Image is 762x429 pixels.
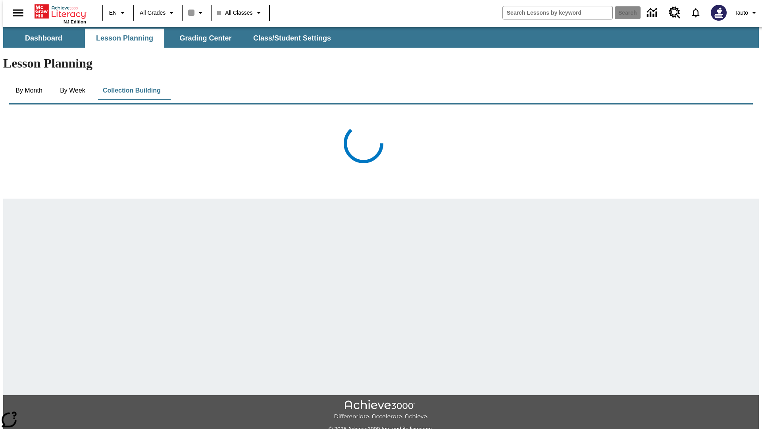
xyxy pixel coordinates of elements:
[711,5,727,21] img: Avatar
[166,29,245,48] button: Grading Center
[96,34,153,43] span: Lesson Planning
[63,19,86,24] span: NJ Edition
[664,2,685,23] a: Resource Center, Will open in new tab
[735,9,748,17] span: Tauto
[3,27,759,48] div: SubNavbar
[253,34,331,43] span: Class/Student Settings
[140,9,165,17] span: All Grades
[53,81,92,100] button: By Week
[685,2,706,23] a: Notifications
[6,1,30,25] button: Open side menu
[642,2,664,24] a: Data Center
[3,56,759,71] h1: Lesson Planning
[35,3,86,24] div: Home
[731,6,762,20] button: Profile/Settings
[247,29,337,48] button: Class/Student Settings
[217,9,252,17] span: All Classes
[706,2,731,23] button: Select a new avatar
[3,29,338,48] div: SubNavbar
[503,6,612,19] input: search field
[334,400,428,420] img: Achieve3000 Differentiate Accelerate Achieve
[25,34,62,43] span: Dashboard
[85,29,164,48] button: Lesson Planning
[214,6,266,20] button: Class: All Classes, Select your class
[4,29,83,48] button: Dashboard
[179,34,231,43] span: Grading Center
[106,6,131,20] button: Language: EN, Select a language
[96,81,167,100] button: Collection Building
[109,9,117,17] span: EN
[137,6,179,20] button: Grade: All Grades, Select a grade
[9,81,49,100] button: By Month
[35,4,86,19] a: Home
